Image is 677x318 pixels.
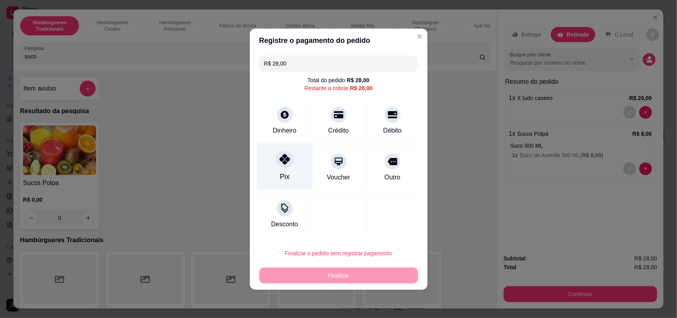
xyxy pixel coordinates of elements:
[250,29,428,52] header: Registre o pagamento do pedido
[271,220,298,229] div: Desconto
[264,56,413,71] input: Ex.: hambúrguer de cordeiro
[280,172,289,182] div: Pix
[259,245,418,261] button: Finalizar o pedido sem registrar pagamento
[328,126,349,135] div: Crédito
[347,76,370,84] div: R$ 28,00
[413,30,426,43] button: Close
[308,76,370,84] div: Total do pedido
[327,173,350,182] div: Voucher
[383,126,401,135] div: Débito
[350,84,373,92] div: R$ 28,00
[304,84,372,92] div: Restante a cobrar
[273,126,297,135] div: Dinheiro
[384,173,400,182] div: Outro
